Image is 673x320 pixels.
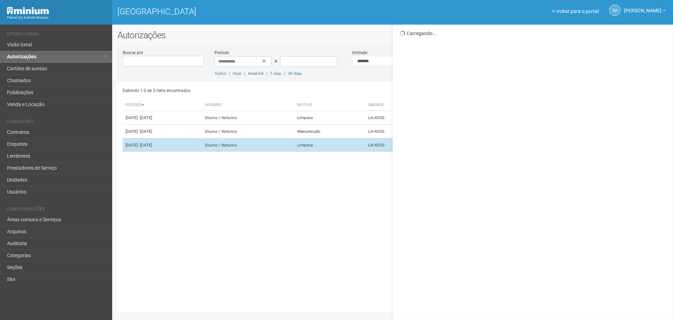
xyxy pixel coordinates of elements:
[552,8,599,14] a: Voltar para o portal
[138,115,152,120] span: - [DATE]
[270,71,281,76] a: 7 dias
[365,99,420,111] th: Unidade
[215,71,226,76] a: Todos
[123,138,202,152] td: [DATE]
[123,125,202,138] td: [DATE]
[266,71,267,76] span: |
[7,207,107,214] li: Configurações
[7,32,107,39] li: Operacional
[229,71,230,76] span: |
[123,111,202,125] td: [DATE]
[7,14,107,21] div: Painel do Administrador
[138,129,152,134] span: - [DATE]
[123,99,202,111] th: Período
[294,99,365,111] th: Motivo
[202,138,295,152] td: Diurno / Noturno
[400,30,667,37] div: Carregando...
[123,85,391,96] div: Exibindo 1-3 de 3 itens encontrados
[365,125,420,138] td: L4/403D
[294,125,365,138] td: Manutenção
[248,71,263,76] a: Amanhã
[294,111,365,125] td: Limpeza
[7,119,107,126] li: Cadastros
[202,99,295,111] th: Horário
[202,125,295,138] td: Diurno / Noturno
[624,1,661,13] span: Silvio Anjos
[123,50,143,56] label: Buscar por
[624,9,666,14] a: [PERSON_NAME]
[138,143,152,148] span: - [DATE]
[288,71,301,76] a: 30 dias
[294,138,365,152] td: Limpeza
[365,111,420,125] td: L4/403D
[117,30,668,40] h2: Autorizações
[365,138,420,152] td: L4/403D
[274,58,277,64] span: a
[117,7,387,16] h1: [GEOGRAPHIC_DATA]
[352,50,367,56] label: Unidade
[284,71,285,76] span: |
[7,7,49,14] img: Minium
[233,71,241,76] a: Hoje
[215,50,229,56] label: Período
[202,111,295,125] td: Diurno / Noturno
[609,5,620,16] a: SA
[244,71,245,76] span: |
